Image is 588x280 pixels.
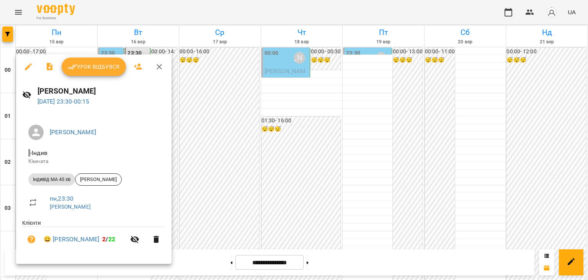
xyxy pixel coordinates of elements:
a: [DATE] 23:30-00:15 [38,98,90,105]
span: індивід МА 45 хв [28,176,75,183]
ul: Клієнти [22,219,165,255]
a: 😀 [PERSON_NAME] [44,235,99,244]
span: - Індив [28,149,49,156]
b: / [102,236,115,243]
p: Кімната [28,158,159,165]
h6: [PERSON_NAME] [38,85,165,97]
div: [PERSON_NAME] [75,173,122,186]
a: [PERSON_NAME] [50,204,91,210]
span: 2 [102,236,106,243]
a: [PERSON_NAME] [50,128,96,136]
button: Візит ще не сплачено. Додати оплату? [22,230,41,249]
a: пн , 23:30 [50,195,73,202]
button: Урок відбувся [62,58,126,76]
span: 22 [108,236,115,243]
span: [PERSON_NAME] [75,176,121,183]
span: Урок відбувся [68,62,120,71]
